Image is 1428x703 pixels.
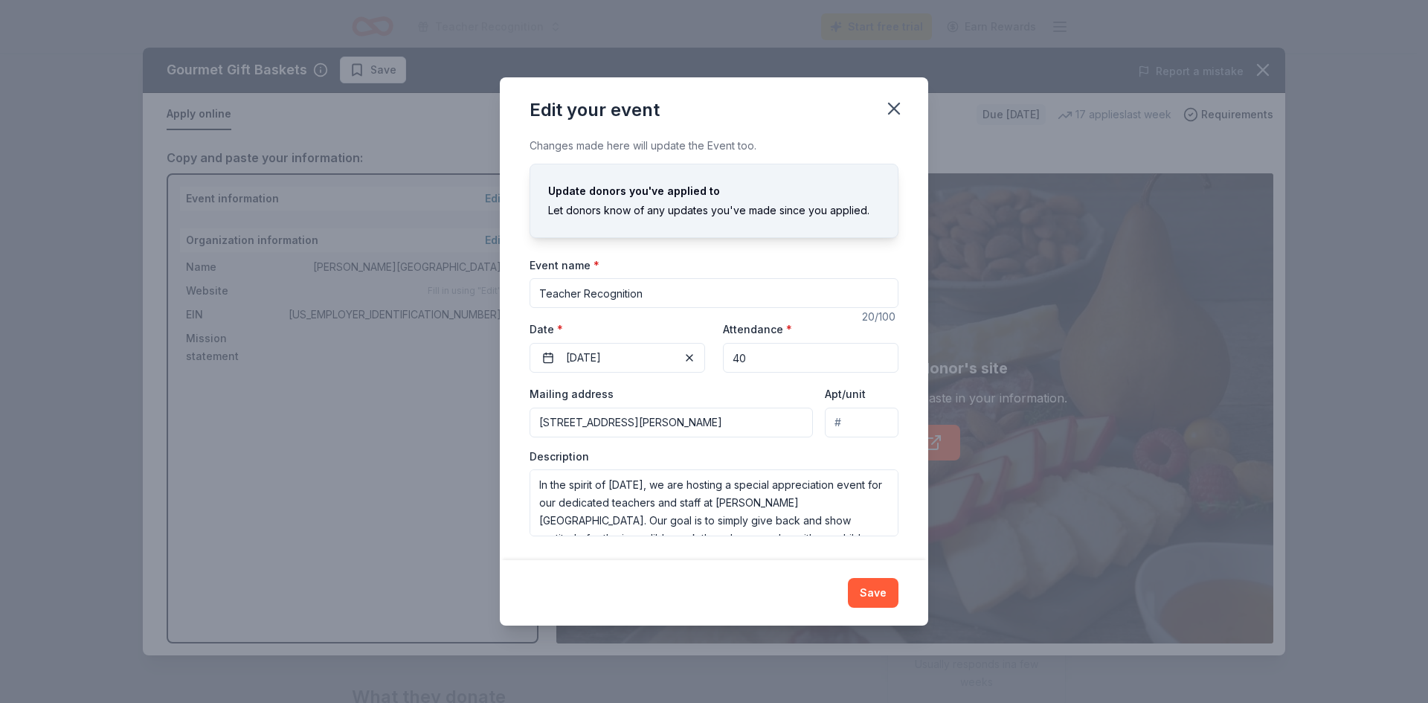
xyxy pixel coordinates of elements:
[723,343,898,373] input: 20
[530,387,614,402] label: Mailing address
[530,449,589,464] label: Description
[825,408,898,437] input: #
[530,98,660,122] div: Edit your event
[848,578,898,608] button: Save
[530,322,705,337] label: Date
[825,387,866,402] label: Apt/unit
[862,308,898,326] div: 20 /100
[530,343,705,373] button: [DATE]
[530,278,898,308] input: Spring Fundraiser
[530,137,898,155] div: Changes made here will update the Event too.
[548,182,880,200] div: Update donors you've applied to
[548,202,880,219] div: Let donors know of any updates you've made since you applied.
[530,258,599,273] label: Event name
[723,322,792,337] label: Attendance
[530,408,813,437] input: Enter a US address
[530,469,898,536] textarea: In the spirit of [DATE], we are hosting a special appreciation event for our dedicated teachers a...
